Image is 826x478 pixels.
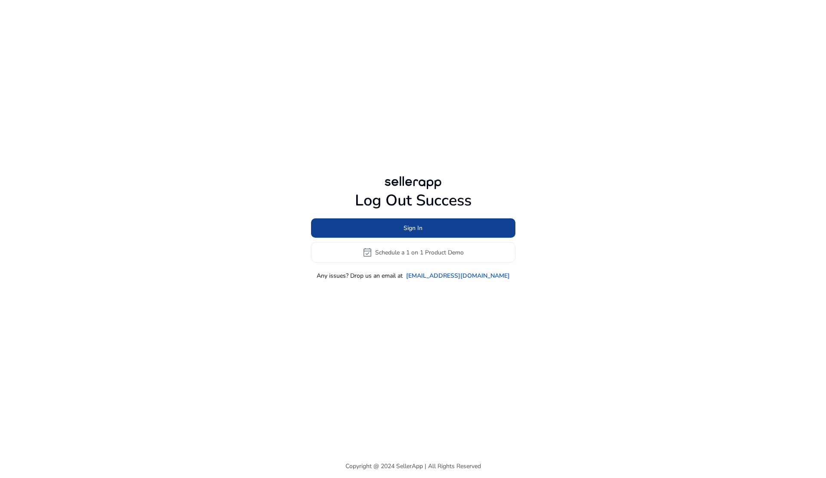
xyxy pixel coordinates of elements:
button: event_availableSchedule a 1 on 1 Product Demo [311,242,515,263]
h1: Log Out Success [311,191,515,210]
p: Any issues? Drop us an email at [317,271,403,280]
button: Sign In [311,218,515,238]
span: event_available [362,247,373,257]
a: [EMAIL_ADDRESS][DOMAIN_NAME] [406,271,510,280]
span: Sign In [404,224,422,233]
